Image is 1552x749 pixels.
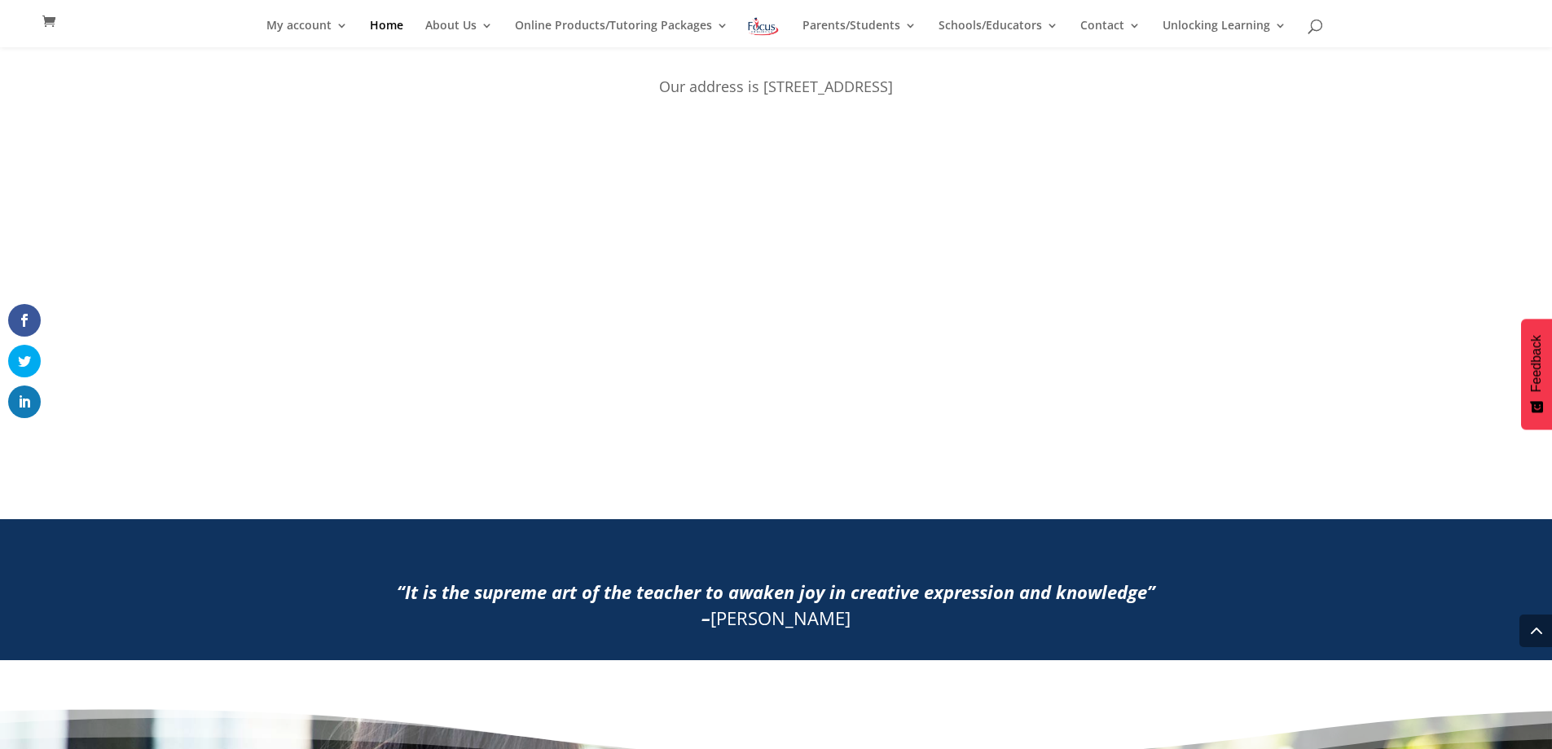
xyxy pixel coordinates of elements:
b: – [701,606,710,630]
img: Focus on Learning [746,15,780,38]
a: About Us [425,20,493,47]
a: Contact [1080,20,1141,47]
p: Our address is [STREET_ADDRESS] [336,74,1216,99]
a: My account [266,20,348,47]
b: “It is the supreme art of the teacher to awaken joy in creative expression and knowledge” [397,579,1155,604]
button: Feedback - Show survey [1521,319,1552,430]
span: [PERSON_NAME] [701,606,851,630]
span: Feedback [1529,335,1544,392]
a: Parents/Students [802,20,917,47]
a: Online Products/Tutoring Packages [515,20,728,47]
a: Schools/Educators [939,20,1058,47]
a: Unlocking Learning [1163,20,1286,47]
a: Click to follow us on Facebook [675,29,896,49]
a: Home [370,20,403,47]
